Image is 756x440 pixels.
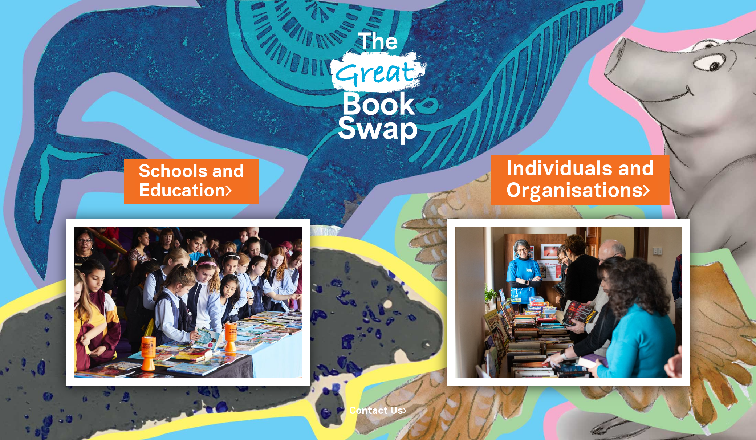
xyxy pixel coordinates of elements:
a: Schools andEducation [139,159,244,203]
img: Individuals and Organisations [447,219,690,386]
img: Great Bookswap logo [321,9,436,161]
a: Individuals andOrganisations [506,155,654,205]
img: Schools and Education [66,219,309,386]
a: Contact Us [349,407,407,416]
